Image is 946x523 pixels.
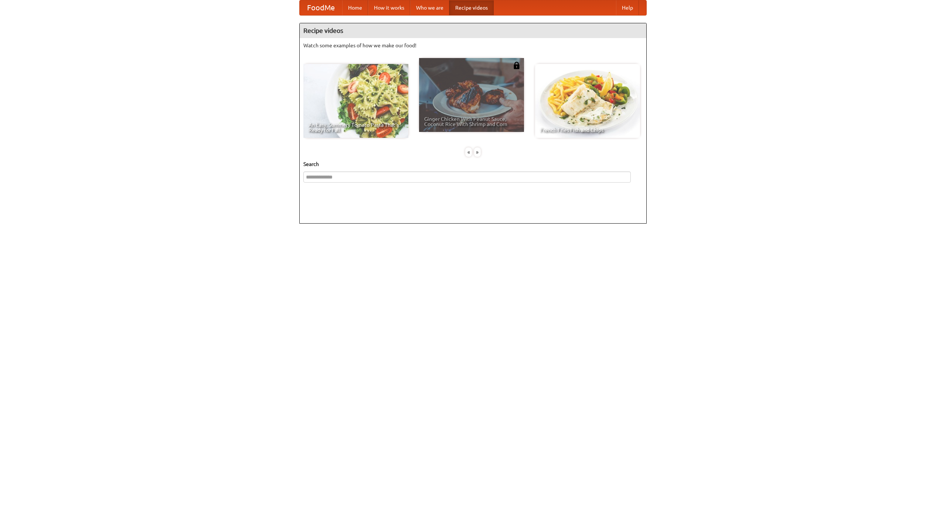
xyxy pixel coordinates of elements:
[303,42,643,49] p: Watch some examples of how we make our food!
[303,160,643,168] h5: Search
[616,0,639,15] a: Help
[410,0,449,15] a: Who we are
[465,147,472,157] div: «
[342,0,368,15] a: Home
[535,64,640,138] a: French Fries Fish and Chips
[449,0,494,15] a: Recipe videos
[513,62,520,69] img: 483408.png
[309,122,403,133] span: An Easy, Summery Tomato Pasta That's Ready for Fall
[303,64,408,138] a: An Easy, Summery Tomato Pasta That's Ready for Fall
[474,147,481,157] div: »
[368,0,410,15] a: How it works
[300,0,342,15] a: FoodMe
[300,23,646,38] h4: Recipe videos
[540,128,635,133] span: French Fries Fish and Chips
